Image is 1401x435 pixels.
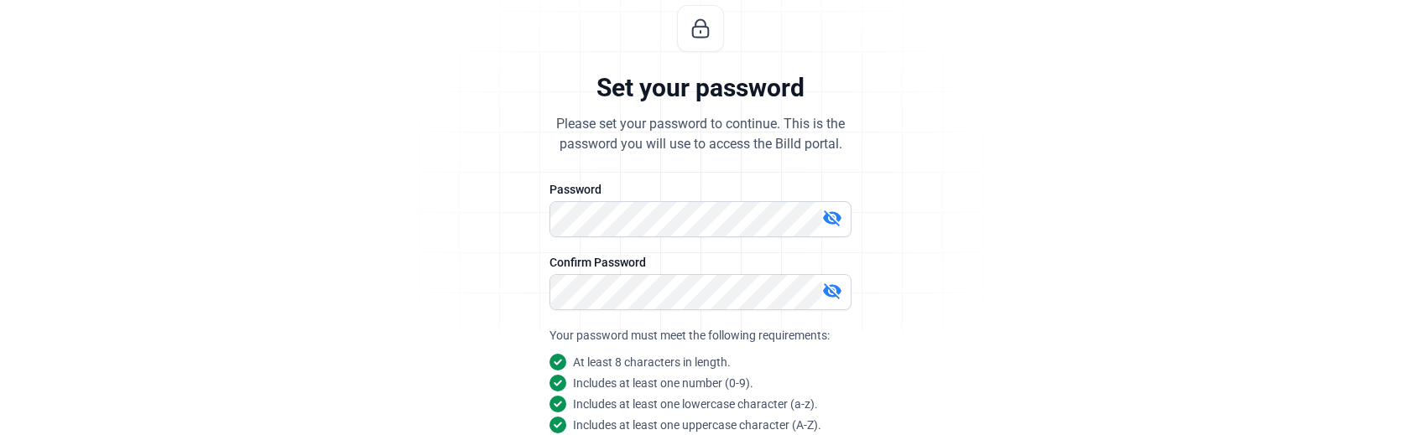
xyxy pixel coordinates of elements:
snap: Includes at least one lowercase character (a-z). [573,396,818,412]
div: Please set your password to continue. This is the password you will use to access the Billd portal. [556,114,845,154]
div: Password [549,181,852,198]
snap: At least 8 characters in length. [573,354,731,370]
mat-icon: visibility_off [822,208,842,228]
snap: Includes at least one uppercase character (A-Z). [573,417,821,433]
div: Confirm Password [549,254,852,271]
div: Your password must meet the following requirements: [549,327,852,344]
snap: Includes at least one number (0-9). [573,375,753,391]
mat-icon: visibility_off [822,281,842,301]
div: Set your password [596,72,805,104]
